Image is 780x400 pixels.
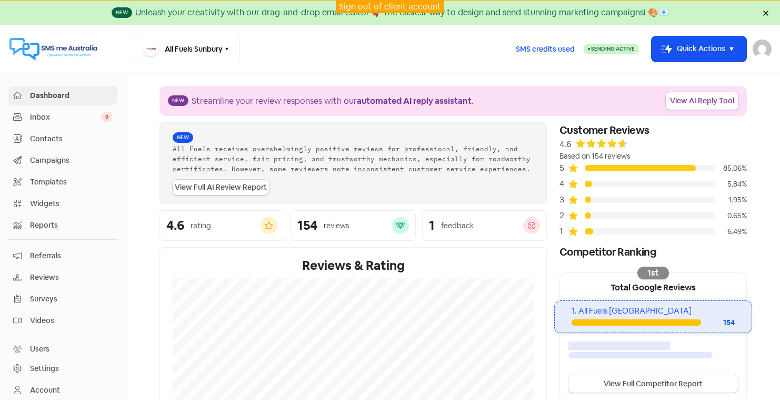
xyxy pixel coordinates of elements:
[30,220,113,231] span: Reports
[422,210,547,241] a: 1feedback
[173,132,193,143] span: New
[584,43,639,55] a: Sending Active
[291,210,415,241] a: 154reviews
[8,216,117,235] a: Reports
[753,40,772,58] img: User
[8,268,117,287] a: Reviews
[339,1,441,12] a: Sign out of client account
[560,273,746,300] div: Total Google Reviews
[159,210,284,241] a: 4.6rating
[168,95,188,106] span: New
[357,95,472,106] b: automated AI reply assistant
[30,294,113,305] span: Surveys
[8,339,117,359] a: Users
[568,375,738,393] a: View Full Competitor Report
[30,177,113,188] span: Templates
[559,209,568,222] div: 2
[441,220,474,231] div: feedback
[173,144,534,173] div: All Fuels receives overwhelmingly positive reviews for professional, friendly, and efficient serv...
[559,162,568,174] div: 5
[173,256,534,275] div: Reviews & Rating
[652,36,746,62] button: Quick Actions
[8,381,117,400] a: Account
[559,151,747,162] div: Based on 154 reviews
[591,45,635,52] span: Sending Active
[516,44,575,55] span: SMS credits used
[297,219,317,232] div: 154
[30,315,113,326] span: Videos
[559,225,568,238] div: 1
[8,246,117,266] a: Referrals
[715,226,747,237] div: 6.49%
[8,129,117,149] a: Contacts
[715,163,747,174] div: 85.06%
[101,112,113,122] span: 0
[715,179,747,190] div: 5.84%
[30,155,113,166] span: Campaigns
[8,311,117,330] a: Videos
[559,244,747,260] div: Competitor Ranking
[30,363,59,374] div: Settings
[173,180,269,195] a: View Full AI Review Report
[30,112,101,123] span: Inbox
[8,194,117,213] a: Widgets
[637,267,669,279] div: 1st
[8,289,117,309] a: Surveys
[192,95,474,108] div: Streamline your review responses with our .
[30,250,113,261] span: Referrals
[135,35,240,63] button: All Fuels Sunbury
[559,122,747,138] div: Customer Reviews
[166,219,184,232] div: 4.6
[324,220,349,231] div: reviews
[30,385,60,396] div: Account
[701,317,735,328] div: 154
[30,344,49,355] div: Users
[666,92,738,110] a: View AI Reply Tool
[30,272,113,283] span: Reviews
[559,193,568,206] div: 3
[715,210,747,221] div: 0.65%
[507,43,584,54] a: SMS credits used
[429,219,435,232] div: 1
[8,108,117,127] a: Inbox 0
[30,133,113,144] span: Contacts
[559,178,568,190] div: 4
[572,305,734,317] div: 1. All Fuels [GEOGRAPHIC_DATA]
[8,86,117,105] a: Dashboard
[30,198,113,209] span: Widgets
[715,194,747,206] div: 1.95%
[8,359,117,378] a: Settings
[30,90,113,101] span: Dashboard
[8,151,117,170] a: Campaigns
[559,138,571,151] div: 4.6
[8,172,117,192] a: Templates
[191,220,211,231] div: rating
